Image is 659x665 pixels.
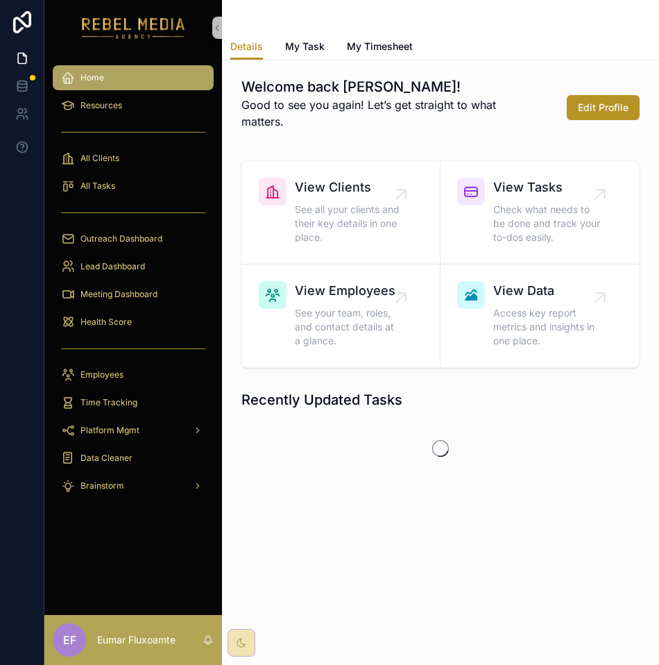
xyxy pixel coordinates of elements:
a: View DataAccess key report metrics and insights in one place. [440,264,639,367]
span: See all your clients and their key details in one place. [295,203,401,244]
a: Lead Dashboard [53,254,214,279]
span: Lead Dashboard [80,261,145,272]
a: View TasksCheck what needs to be done and track your to-dos easily. [440,161,639,264]
span: My Task [285,40,325,53]
a: Brainstorm [53,473,214,498]
a: Home [53,65,214,90]
a: Employees [53,362,214,387]
a: My Timesheet [347,34,413,62]
span: View Clients [295,178,401,197]
a: All Clients [53,146,214,171]
span: Time Tracking [80,397,137,408]
a: Outreach Dashboard [53,226,214,251]
span: Platform Mgmt [80,425,139,436]
span: Edit Profile [578,101,628,115]
span: Health Score [80,317,132,328]
span: View Data [493,281,600,301]
span: EF [63,632,76,648]
a: Meeting Dashboard [53,282,214,307]
p: Good to see you again! Let’s get straight to what matters. [241,96,536,130]
a: All Tasks [53,174,214,199]
a: Details [230,34,263,60]
span: Details [230,40,263,53]
span: My Timesheet [347,40,413,53]
span: All Clients [80,153,119,164]
span: Employees [80,369,123,380]
span: View Employees [295,281,401,301]
a: View ClientsSee all your clients and their key details in one place. [242,161,440,264]
p: Eumar Fluxoamte [97,633,176,647]
span: Meeting Dashboard [80,289,157,300]
a: Health Score [53,310,214,335]
button: Edit Profile [567,95,640,120]
div: scrollable content [44,56,222,516]
a: Resources [53,93,214,118]
a: Platform Mgmt [53,418,214,443]
span: Data Cleaner [80,453,132,464]
span: Resources [80,100,122,111]
h1: Recently Updated Tasks [241,390,402,410]
span: Check what needs to be done and track your to-dos easily. [493,203,600,244]
a: View EmployeesSee your team, roles, and contact details at a glance. [242,264,440,367]
span: All Tasks [80,180,115,192]
span: Home [80,72,104,83]
img: App logo [82,17,185,39]
span: View Tasks [493,178,600,197]
span: See your team, roles, and contact details at a glance. [295,306,401,348]
a: Data Cleaner [53,446,214,471]
span: Access key report metrics and insights in one place. [493,306,600,348]
span: Brainstorm [80,480,124,491]
h1: Welcome back [PERSON_NAME]! [241,77,536,96]
span: Outreach Dashboard [80,233,162,244]
a: My Task [285,34,325,62]
a: Time Tracking [53,390,214,415]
